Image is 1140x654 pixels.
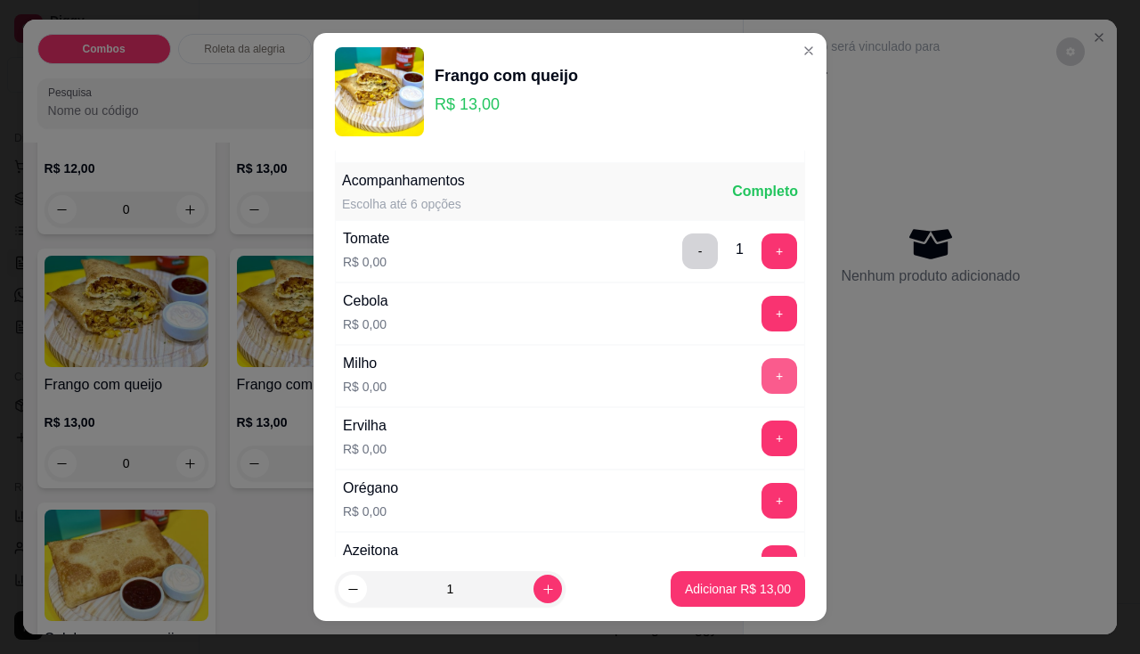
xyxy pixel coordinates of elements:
[343,503,398,520] p: R$ 0,00
[343,378,387,396] p: R$ 0,00
[343,415,387,437] div: Ervilha
[342,170,465,192] div: Acompanhamentos
[761,545,797,581] button: add
[435,63,578,88] div: Frango com queijo
[343,540,398,561] div: Azeitona
[671,571,805,607] button: Adicionar R$ 13,00
[335,47,424,136] img: product-image
[533,575,562,603] button: increase-product-quantity
[343,440,387,458] p: R$ 0,00
[343,478,398,499] div: Orégano
[435,92,578,117] p: R$ 13,00
[761,421,797,456] button: add
[343,290,388,312] div: Cebola
[343,253,389,271] p: R$ 0,00
[343,315,388,333] p: R$ 0,00
[338,575,367,603] button: decrease-product-quantity
[732,181,798,202] div: Completo
[761,358,797,394] button: add
[682,233,718,269] button: delete
[343,228,389,249] div: Tomate
[342,195,465,213] div: Escolha até 6 opções
[736,239,744,260] div: 1
[794,37,823,65] button: Close
[761,483,797,519] button: add
[761,233,797,269] button: add
[761,296,797,331] button: add
[685,580,791,598] p: Adicionar R$ 13,00
[343,353,387,374] div: Milho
